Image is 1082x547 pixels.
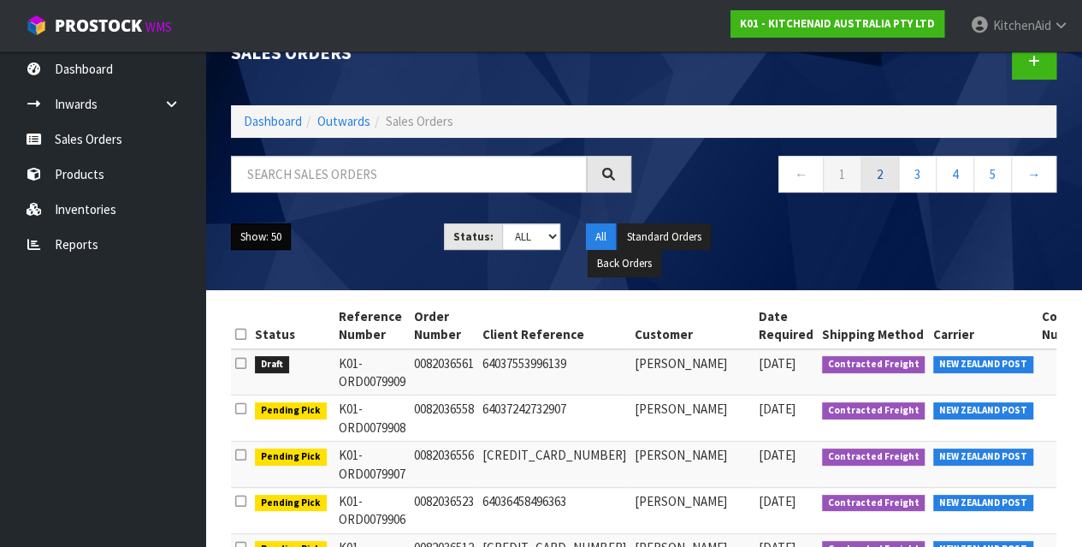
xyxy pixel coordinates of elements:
[410,488,478,534] td: 0082036523
[478,442,630,488] td: [CREDIT_CARD_NUMBER]
[478,395,630,442] td: 64037242732907
[1011,156,1056,193] a: →
[410,349,478,395] td: 0082036561
[255,495,327,512] span: Pending Pick
[618,223,711,251] button: Standard Orders
[630,442,754,488] td: [PERSON_NAME]
[933,449,1033,466] span: NEW ZEALAND POST
[255,356,289,373] span: Draft
[410,303,478,349] th: Order Number
[822,495,925,512] span: Contracted Freight
[933,402,1033,419] span: NEW ZEALAND POST
[586,223,616,251] button: All
[410,442,478,488] td: 0082036556
[478,303,630,349] th: Client Reference
[251,303,334,349] th: Status
[860,156,899,193] a: 2
[453,229,494,244] strong: Status:
[759,355,795,372] span: [DATE]
[759,447,795,463] span: [DATE]
[898,156,937,193] a: 3
[231,156,587,193] input: Search sales orders
[936,156,974,193] a: 4
[630,488,754,534] td: [PERSON_NAME]
[759,493,795,509] span: [DATE]
[334,395,410,442] td: K01-ORD0079908
[759,401,795,417] span: [DATE]
[26,15,47,36] img: cube-alt.png
[973,156,1012,193] a: 5
[630,395,754,442] td: [PERSON_NAME]
[822,356,925,373] span: Contracted Freight
[55,15,142,37] span: ProStock
[818,303,930,349] th: Shipping Method
[478,488,630,534] td: 64036458496363
[334,303,410,349] th: Reference Number
[657,156,1057,198] nav: Page navigation
[822,402,925,419] span: Contracted Freight
[231,43,631,62] h1: Sales Orders
[244,113,302,129] a: Dashboard
[255,402,327,419] span: Pending Pick
[145,19,172,35] small: WMS
[255,449,327,466] span: Pending Pick
[478,349,630,395] td: 64037553996139
[778,156,824,193] a: ←
[334,349,410,395] td: K01-ORD0079909
[410,395,478,442] td: 0082036558
[630,349,754,395] td: [PERSON_NAME]
[386,113,453,129] span: Sales Orders
[630,303,754,349] th: Customer
[933,495,1033,512] span: NEW ZEALAND POST
[317,113,370,129] a: Outwards
[822,449,925,466] span: Contracted Freight
[992,17,1050,33] span: KitchenAid
[754,303,818,349] th: Date Required
[231,223,291,251] button: Show: 50
[823,156,861,193] a: 1
[929,303,1038,349] th: Carrier
[933,356,1033,373] span: NEW ZEALAND POST
[740,16,935,31] strong: K01 - KITCHENAID AUSTRALIA PTY LTD
[588,250,661,277] button: Back Orders
[334,488,410,534] td: K01-ORD0079906
[334,442,410,488] td: K01-ORD0079907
